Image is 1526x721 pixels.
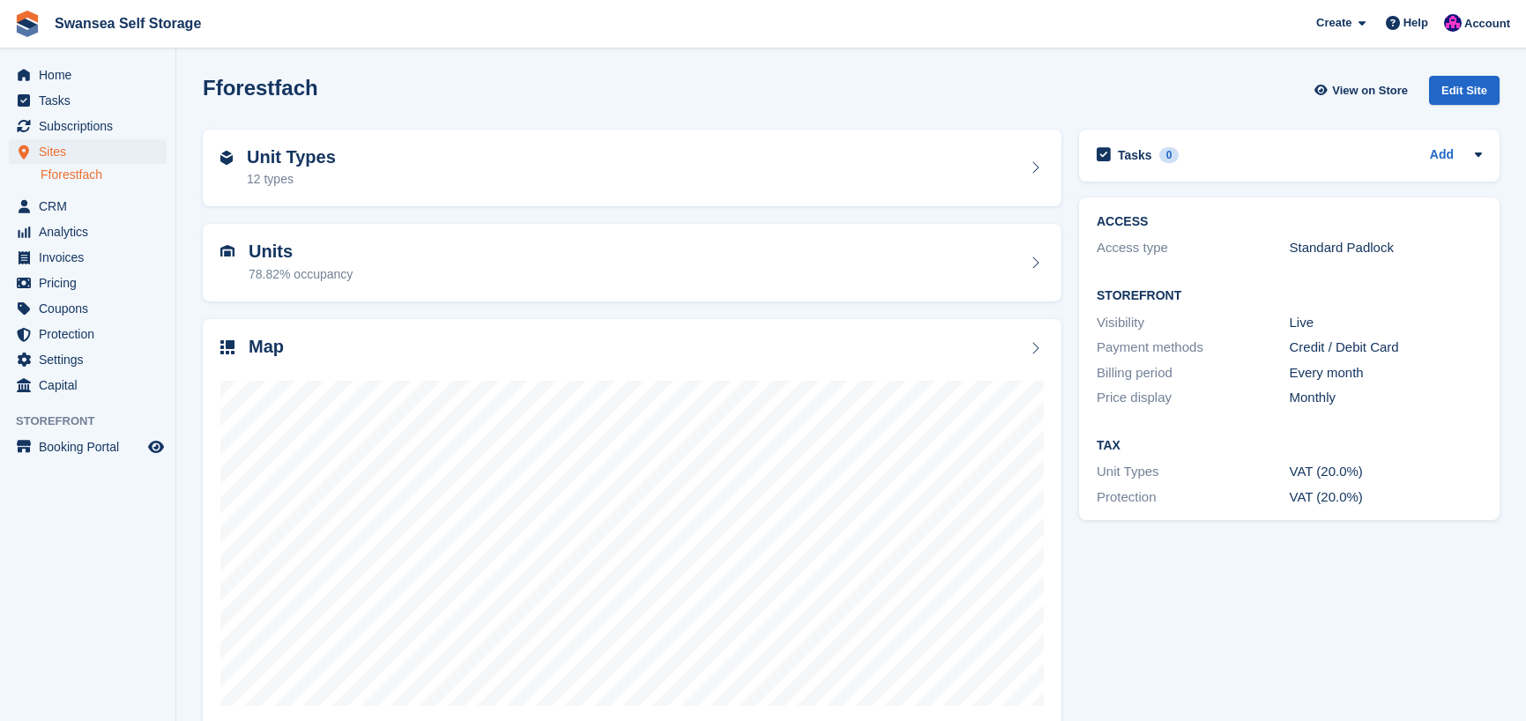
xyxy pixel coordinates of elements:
a: menu [9,296,167,321]
div: Live [1290,313,1483,333]
h2: Tax [1097,439,1482,453]
h2: Tasks [1118,147,1152,163]
a: menu [9,88,167,113]
span: Help [1403,14,1428,32]
a: menu [9,139,167,164]
div: Payment methods [1097,338,1290,358]
div: Standard Padlock [1290,238,1483,258]
span: Booking Portal [39,435,145,459]
a: menu [9,194,167,219]
a: menu [9,245,167,270]
a: View on Store [1312,76,1415,105]
a: menu [9,322,167,346]
span: Pricing [39,271,145,295]
span: Analytics [39,219,145,244]
a: Units 78.82% occupancy [203,224,1061,301]
a: Fforestfach [41,167,167,183]
h2: ACCESS [1097,215,1482,229]
span: Storefront [16,413,175,430]
div: Visibility [1097,313,1290,333]
span: Subscriptions [39,114,145,138]
div: 0 [1159,147,1180,163]
div: Access type [1097,238,1290,258]
span: Sites [39,139,145,164]
div: 78.82% occupancy [249,265,353,284]
h2: Unit Types [247,147,336,167]
span: Invoices [39,245,145,270]
span: View on Store [1332,82,1408,100]
div: VAT (20.0%) [1290,462,1483,482]
a: Add [1430,145,1454,166]
span: Home [39,63,145,87]
h2: Storefront [1097,289,1482,303]
span: Create [1316,14,1351,32]
div: Credit / Debit Card [1290,338,1483,358]
a: Swansea Self Storage [48,9,208,38]
div: 12 types [247,170,336,189]
h2: Units [249,242,353,262]
a: Preview store [145,436,167,457]
div: Billing period [1097,363,1290,383]
span: Protection [39,322,145,346]
span: Coupons [39,296,145,321]
div: Protection [1097,487,1290,508]
a: menu [9,271,167,295]
img: map-icn-33ee37083ee616e46c38cad1a60f524a97daa1e2b2c8c0bc3eb3415660979fc1.svg [220,340,234,354]
div: VAT (20.0%) [1290,487,1483,508]
a: Unit Types 12 types [203,130,1061,207]
div: Unit Types [1097,462,1290,482]
img: stora-icon-8386f47178a22dfd0bd8f6a31ec36ba5ce8667c1dd55bd0f319d3a0aa187defe.svg [14,11,41,37]
a: menu [9,114,167,138]
a: Edit Site [1429,76,1500,112]
div: Price display [1097,388,1290,408]
a: menu [9,435,167,459]
div: Every month [1290,363,1483,383]
span: Capital [39,373,145,398]
span: Account [1464,15,1510,33]
h2: Map [249,337,284,357]
img: unit-icn-7be61d7bf1b0ce9d3e12c5938cc71ed9869f7b940bace4675aadf7bd6d80202e.svg [220,245,234,257]
div: Monthly [1290,388,1483,408]
a: menu [9,347,167,372]
span: Settings [39,347,145,372]
a: menu [9,63,167,87]
img: unit-type-icn-2b2737a686de81e16bb02015468b77c625bbabd49415b5ef34ead5e3b44a266d.svg [220,151,233,165]
a: menu [9,373,167,398]
span: CRM [39,194,145,219]
a: menu [9,219,167,244]
div: Edit Site [1429,76,1500,105]
span: Tasks [39,88,145,113]
h2: Fforestfach [203,76,318,100]
img: Donna Davies [1444,14,1462,32]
